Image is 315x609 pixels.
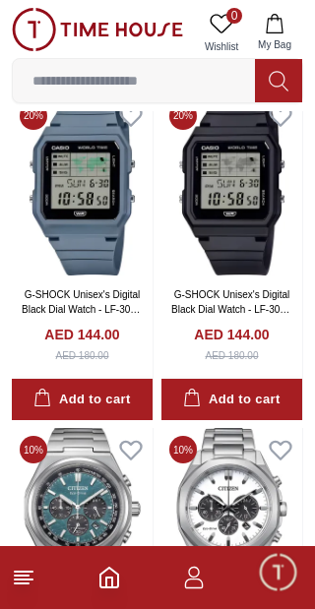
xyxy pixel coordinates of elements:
[161,379,302,421] button: Add to cart
[44,325,119,344] h4: AED 144.00
[183,389,280,411] div: Add to cart
[197,39,246,54] span: Wishlist
[20,436,47,463] span: 10 %
[12,94,153,275] img: G-SHOCK Unisex's Digital Black Dial Watch - LF-30W-2ADF
[12,379,153,421] button: Add to cart
[161,428,302,609] img: CITIZEN Eco-Drive Chronograph - CA4590-81A
[161,94,302,275] img: G-SHOCK Unisex's Digital Black Dial Watch - LF-30W-1ADF
[246,8,303,58] button: My Bag
[169,102,197,130] span: 20 %
[171,289,292,330] a: G-SHOCK Unisex's Digital Black Dial Watch - LF-30W-1ADF
[22,289,143,330] a: G-SHOCK Unisex's Digital Black Dial Watch - LF-30W-2ADF
[20,102,47,130] span: 20 %
[197,8,246,58] a: 0Wishlist
[250,37,299,52] span: My Bag
[257,551,300,594] div: Chat Widget
[97,566,121,589] a: Home
[206,348,259,363] div: AED 180.00
[12,8,183,51] img: ...
[56,348,109,363] div: AED 180.00
[169,436,197,463] span: 10 %
[12,428,153,609] img: CITIZEN Zenshin - CA4610-85X
[33,389,130,411] div: Add to cart
[226,8,242,24] span: 0
[194,325,269,344] h4: AED 144.00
